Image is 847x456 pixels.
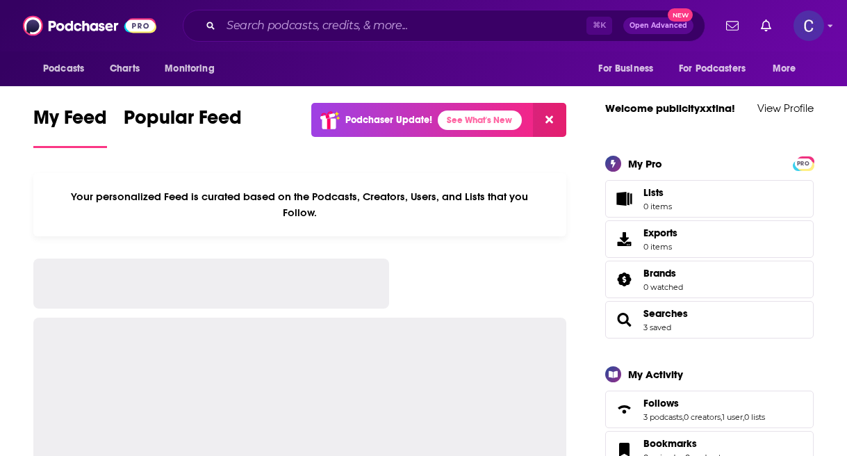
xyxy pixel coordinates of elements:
[628,157,662,170] div: My Pro
[33,56,102,82] button: open menu
[101,56,148,82] a: Charts
[743,412,744,422] span: ,
[643,412,682,422] a: 3 podcasts
[221,15,586,37] input: Search podcasts, credits, & more...
[643,307,688,320] a: Searches
[744,412,765,422] a: 0 lists
[605,391,814,428] span: Follows
[33,106,107,148] a: My Feed
[23,13,156,39] img: Podchaser - Follow, Share and Rate Podcasts
[124,106,242,148] a: Popular Feed
[793,10,824,41] button: Show profile menu
[643,397,765,409] a: Follows
[643,227,677,239] span: Exports
[628,368,683,381] div: My Activity
[605,101,735,115] a: Welcome publicityxxtina!
[773,59,796,79] span: More
[670,56,766,82] button: open menu
[610,400,638,419] a: Follows
[124,106,242,138] span: Popular Feed
[643,242,677,252] span: 0 items
[605,261,814,298] span: Brands
[793,10,824,41] img: User Profile
[43,59,84,79] span: Podcasts
[610,310,638,329] a: Searches
[33,106,107,138] span: My Feed
[684,412,721,422] a: 0 creators
[679,59,746,79] span: For Podcasters
[610,270,638,289] a: Brands
[643,437,697,450] span: Bookmarks
[630,22,687,29] span: Open Advanced
[755,14,777,38] a: Show notifications dropdown
[643,267,683,279] a: Brands
[643,267,676,279] span: Brands
[721,14,744,38] a: Show notifications dropdown
[438,111,522,130] a: See What's New
[183,10,705,42] div: Search podcasts, credits, & more...
[623,17,693,34] button: Open AdvancedNew
[643,323,671,332] a: 3 saved
[589,56,671,82] button: open menu
[345,114,432,126] p: Podchaser Update!
[155,56,232,82] button: open menu
[610,229,638,249] span: Exports
[643,202,672,211] span: 0 items
[763,56,814,82] button: open menu
[605,180,814,218] a: Lists
[605,220,814,258] a: Exports
[610,189,638,209] span: Lists
[110,59,140,79] span: Charts
[643,282,683,292] a: 0 watched
[795,158,812,169] span: PRO
[757,101,814,115] a: View Profile
[165,59,214,79] span: Monitoring
[795,157,812,168] a: PRO
[643,186,664,199] span: Lists
[643,437,725,450] a: Bookmarks
[721,412,722,422] span: ,
[722,412,743,422] a: 1 user
[643,397,679,409] span: Follows
[33,173,566,236] div: Your personalized Feed is curated based on the Podcasts, Creators, Users, and Lists that you Follow.
[682,412,684,422] span: ,
[598,59,653,79] span: For Business
[793,10,824,41] span: Logged in as publicityxxtina
[605,301,814,339] span: Searches
[586,17,612,35] span: ⌘ K
[668,8,693,22] span: New
[643,186,672,199] span: Lists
